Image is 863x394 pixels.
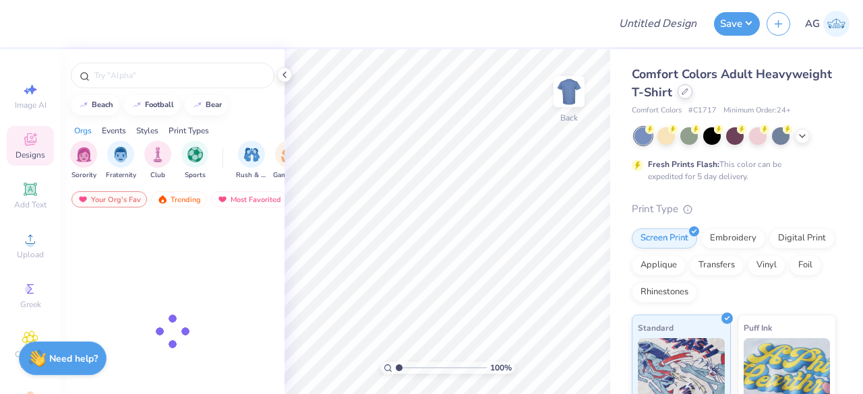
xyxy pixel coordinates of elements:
[790,255,821,275] div: Foil
[144,141,171,180] button: filter button
[136,125,158,137] div: Styles
[632,255,686,275] div: Applique
[16,150,45,160] span: Designs
[20,299,41,310] span: Greek
[688,105,717,117] span: # C1717
[151,191,207,207] div: Trending
[106,170,136,180] span: Fraternity
[145,101,174,108] div: football
[93,69,266,82] input: Try "Alpha"
[714,12,760,36] button: Save
[185,95,228,115] button: bear
[744,321,772,335] span: Puff Ink
[181,141,208,180] button: filter button
[157,195,168,204] img: trending.gif
[273,141,304,180] button: filter button
[273,170,304,180] span: Game Day
[273,141,304,180] div: filter for Game Day
[638,321,674,335] span: Standard
[632,105,682,117] span: Comfort Colors
[181,141,208,180] div: filter for Sports
[106,141,136,180] button: filter button
[490,362,512,374] span: 100 %
[78,101,89,109] img: trend_line.gif
[805,16,820,32] span: AG
[49,352,98,365] strong: Need help?
[92,101,113,108] div: beach
[556,78,583,105] img: Back
[106,141,136,180] div: filter for Fraternity
[608,10,707,37] input: Untitled Design
[74,125,92,137] div: Orgs
[71,191,147,207] div: Your Org's Fav
[17,249,44,260] span: Upload
[7,349,54,370] span: Clipart & logos
[131,101,142,109] img: trend_line.gif
[14,199,47,210] span: Add Text
[187,147,203,162] img: Sports Image
[701,228,765,249] div: Embroidery
[769,228,835,249] div: Digital Print
[632,282,697,302] div: Rhinestones
[211,191,287,207] div: Most Favorited
[71,95,119,115] button: beach
[236,141,267,180] div: filter for Rush & Bid
[206,101,222,108] div: bear
[71,170,96,180] span: Sorority
[150,147,165,162] img: Club Image
[78,195,88,204] img: most_fav.gif
[192,101,203,109] img: trend_line.gif
[823,11,850,37] img: Akshika Gurao
[281,147,297,162] img: Game Day Image
[70,141,97,180] div: filter for Sorority
[632,228,697,249] div: Screen Print
[560,112,578,124] div: Back
[124,95,180,115] button: football
[632,66,832,100] span: Comfort Colors Adult Heavyweight T-Shirt
[169,125,209,137] div: Print Types
[150,170,165,180] span: Club
[185,170,206,180] span: Sports
[102,125,126,137] div: Events
[15,100,47,110] span: Image AI
[144,141,171,180] div: filter for Club
[723,105,791,117] span: Minimum Order: 24 +
[70,141,97,180] button: filter button
[76,147,92,162] img: Sorority Image
[632,201,836,217] div: Print Type
[244,147,260,162] img: Rush & Bid Image
[236,170,267,180] span: Rush & Bid
[217,195,228,204] img: most_fav.gif
[690,255,744,275] div: Transfers
[648,159,719,170] strong: Fresh Prints Flash:
[748,255,785,275] div: Vinyl
[648,158,814,183] div: This color can be expedited for 5 day delivery.
[236,141,267,180] button: filter button
[805,11,850,37] a: AG
[113,147,128,162] img: Fraternity Image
